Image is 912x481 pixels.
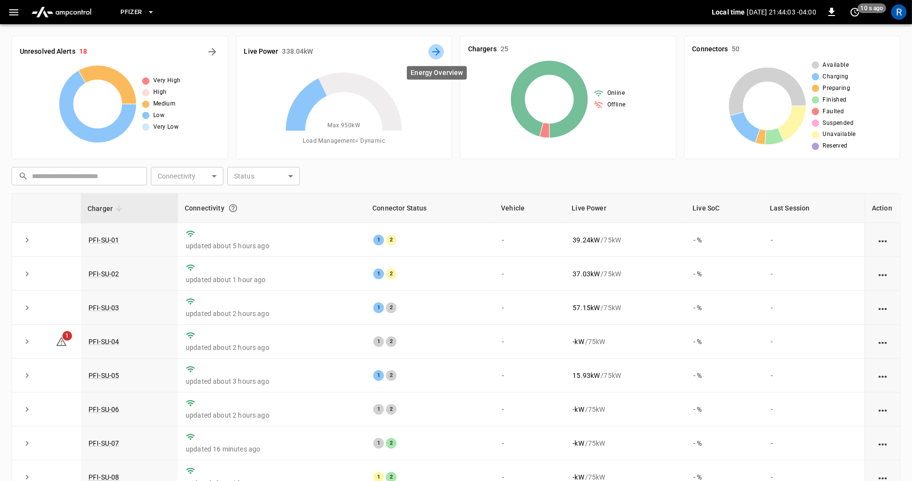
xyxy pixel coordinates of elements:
h6: Live Power [244,46,279,57]
button: expand row [20,267,34,281]
div: Energy Overview [407,66,467,80]
td: - % [686,392,763,426]
div: 1 [373,404,384,415]
td: - [494,426,565,460]
button: All Alerts [205,44,220,60]
td: - [494,325,565,359]
span: High [153,88,167,97]
div: action cell options [877,235,889,245]
button: expand row [20,334,34,349]
div: 2 [386,302,397,313]
div: action cell options [877,337,889,346]
div: Connectivity [185,199,359,217]
td: - % [686,359,763,392]
th: Last Session [763,194,865,223]
td: - % [686,325,763,359]
span: Available [823,60,849,70]
button: expand row [20,436,34,451]
span: Very High [153,76,181,86]
span: Low [153,111,164,120]
p: 15.93 kW [573,371,600,380]
td: - [763,392,865,426]
td: - [763,325,865,359]
th: Connector Status [366,194,494,223]
div: 1 [373,336,384,347]
td: - [494,223,565,257]
button: Energy Overview [428,44,444,60]
p: updated 16 minutes ago [186,444,358,454]
span: Suspended [823,119,854,128]
span: Offline [607,100,626,110]
span: Charger [88,203,125,214]
span: Preparing [823,84,851,93]
td: - % [686,291,763,325]
button: expand row [20,368,34,383]
span: Max. 950 kW [327,121,360,131]
span: Online [607,89,625,98]
span: Charging [823,72,849,82]
a: PFI-SU-03 [88,304,119,312]
div: / 75 kW [573,438,678,448]
th: Action [865,194,900,223]
span: 10 s ago [858,3,886,13]
div: 1 [373,438,384,449]
p: updated about 2 hours ago [186,343,358,352]
span: Load Management = Dynamic [303,136,385,146]
a: PFI-SU-06 [88,406,119,413]
p: 39.24 kW [573,235,600,245]
span: Finished [823,95,847,105]
td: - % [686,257,763,291]
div: / 75 kW [573,371,678,380]
p: updated about 3 hours ago [186,376,358,386]
div: 1 [373,235,384,245]
h6: 18 [79,46,87,57]
td: - [494,257,565,291]
a: PFI-SU-07 [88,439,119,447]
span: 1 [62,331,72,341]
span: Faulted [823,107,844,117]
h6: Connectors [692,44,728,55]
td: - [763,223,865,257]
a: PFI-SU-04 [88,338,119,346]
div: 2 [386,438,397,449]
p: 57.15 kW [573,303,600,313]
div: action cell options [877,303,889,313]
span: Very Low [153,122,178,132]
button: Pfizer [117,3,158,22]
button: Connection between the charger and our software. [224,199,242,217]
p: updated about 2 hours ago [186,309,358,318]
a: 1 [56,337,67,345]
div: action cell options [877,405,889,414]
p: 37.03 kW [573,269,600,279]
span: Unavailable [823,130,856,139]
h6: 338.04 kW [282,46,313,57]
p: - kW [573,405,584,414]
p: - kW [573,337,584,346]
a: PFI-SU-08 [88,473,119,481]
td: - [763,291,865,325]
td: - [763,426,865,460]
div: action cell options [877,269,889,279]
p: [DATE] 21:44:03 -04:00 [747,7,816,17]
p: Local time [712,7,745,17]
img: ampcontrol.io logo [28,3,95,21]
button: expand row [20,301,34,315]
a: PFI-SU-02 [88,270,119,278]
p: updated about 5 hours ago [186,241,358,251]
a: PFI-SU-01 [88,236,119,244]
td: - [763,359,865,392]
h6: Chargers [468,44,497,55]
span: Reserved [823,141,848,151]
div: profile-icon [891,4,907,20]
h6: 50 [732,44,740,55]
th: Live Power [565,194,686,223]
div: / 75 kW [573,269,678,279]
div: action cell options [877,371,889,380]
div: / 75 kW [573,235,678,245]
td: - % [686,223,763,257]
div: / 75 kW [573,337,678,346]
div: 1 [373,302,384,313]
div: action cell options [877,438,889,448]
span: Medium [153,99,176,109]
td: - % [686,426,763,460]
